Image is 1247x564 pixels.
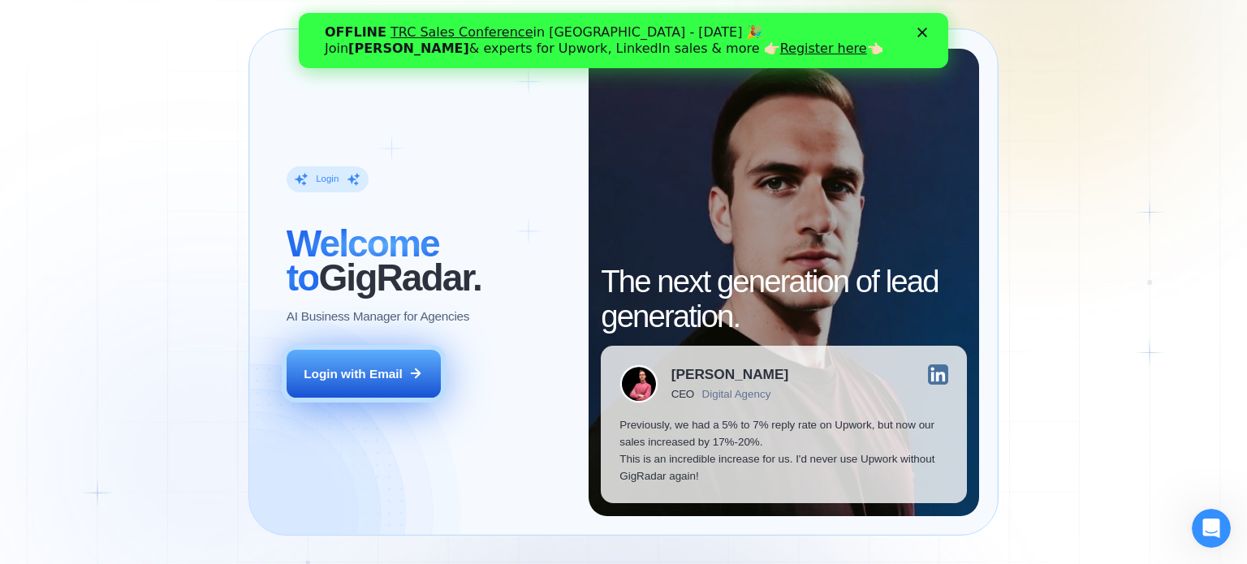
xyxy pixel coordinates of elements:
[304,365,403,382] div: Login with Email
[287,226,570,295] h2: ‍ GigRadar.
[601,265,967,333] h2: The next generation of lead generation.
[619,416,948,485] p: Previously, we had a 5% to 7% reply rate on Upwork, but now our sales increased by 17%-20%. This ...
[702,388,771,400] div: Digital Agency
[481,28,568,43] a: Register here
[1192,509,1231,548] iframe: Intercom live chat
[316,173,339,185] div: Login
[287,308,469,325] p: AI Business Manager for Agencies
[671,388,694,400] div: CEO
[671,368,788,381] div: [PERSON_NAME]
[287,350,441,398] button: Login with Email
[287,222,439,299] span: Welcome to
[619,15,635,24] div: Закрити
[299,13,948,68] iframe: Intercom live chat банер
